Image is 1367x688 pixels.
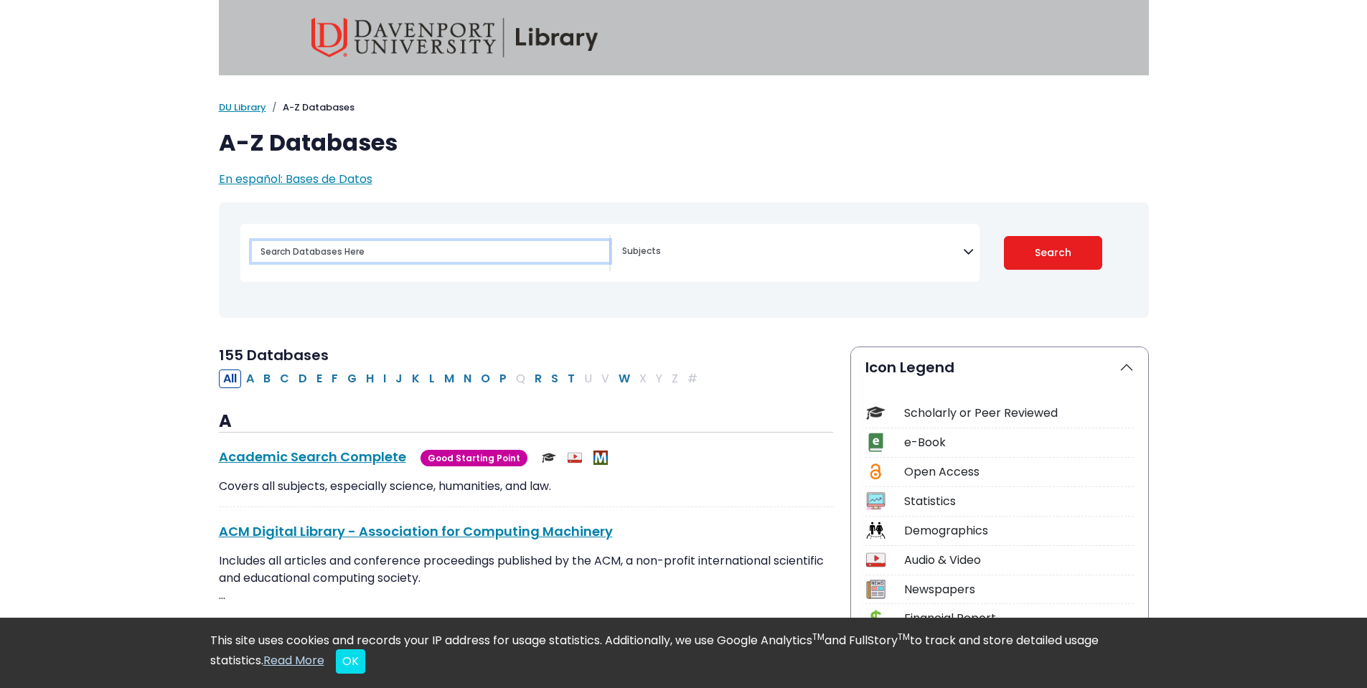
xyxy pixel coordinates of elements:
[311,18,598,57] img: Davenport University Library
[219,171,372,187] a: En español: Bases de Datos
[851,347,1148,387] button: Icon Legend
[219,411,833,433] h3: A
[904,493,1134,510] div: Statistics
[866,491,886,511] img: Icon Statistics
[593,451,608,465] img: MeL (Michigan electronic Library)
[904,610,1134,627] div: Financial Report
[219,202,1149,318] nav: Search filters
[219,522,613,540] a: ACM Digital Library - Association for Computing Machinery
[866,433,886,452] img: Icon e-Book
[408,369,424,388] button: Filter Results K
[219,616,278,632] a: View More
[440,369,459,388] button: Filter Results M
[866,521,886,540] img: Icon Demographics
[904,552,1134,569] div: Audio & Video
[219,478,833,495] p: Covers all subjects, especially science, humanities, and law.
[219,448,406,466] a: Academic Search Complete
[362,369,378,388] button: Filter Results H
[866,609,886,628] img: Icon Financial Report
[219,369,703,386] div: Alpha-list to filter by first letter of database name
[476,369,494,388] button: Filter Results O
[866,550,886,570] img: Icon Audio & Video
[866,403,886,423] img: Icon Scholarly or Peer Reviewed
[614,369,634,388] button: Filter Results W
[327,369,342,388] button: Filter Results F
[219,100,266,114] a: DU Library
[219,345,329,365] span: 155 Databases
[379,369,390,388] button: Filter Results I
[812,631,825,643] sup: TM
[459,369,476,388] button: Filter Results N
[530,369,546,388] button: Filter Results R
[622,247,963,258] textarea: Search
[219,129,1149,156] h1: A-Z Databases
[898,631,910,643] sup: TM
[294,369,311,388] button: Filter Results D
[343,369,361,388] button: Filter Results G
[904,581,1134,598] div: Newspapers
[242,369,258,388] button: Filter Results A
[904,405,1134,422] div: Scholarly or Peer Reviewed
[336,649,365,674] button: Close
[219,552,833,604] p: Includes all articles and conference proceedings published by the ACM, a non-profit international...
[904,434,1134,451] div: e-Book
[495,369,511,388] button: Filter Results P
[542,451,556,465] img: Scholarly or Peer Reviewed
[276,369,293,388] button: Filter Results C
[568,451,582,465] img: Audio & Video
[391,369,407,388] button: Filter Results J
[219,369,241,388] button: All
[421,450,527,466] span: Good Starting Point
[866,580,886,599] img: Icon Newspapers
[547,369,563,388] button: Filter Results S
[904,522,1134,539] div: Demographics
[563,369,579,388] button: Filter Results T
[1004,236,1102,270] button: Submit for Search Results
[219,100,1149,115] nav: breadcrumb
[867,462,885,481] img: Icon Open Access
[904,463,1134,481] div: Open Access
[266,100,354,115] li: A-Z Databases
[259,369,275,388] button: Filter Results B
[252,241,609,262] input: Search database by title or keyword
[210,632,1157,674] div: This site uses cookies and records your IP address for usage statistics. Additionally, we use Goo...
[312,369,327,388] button: Filter Results E
[425,369,439,388] button: Filter Results L
[263,652,324,669] a: Read More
